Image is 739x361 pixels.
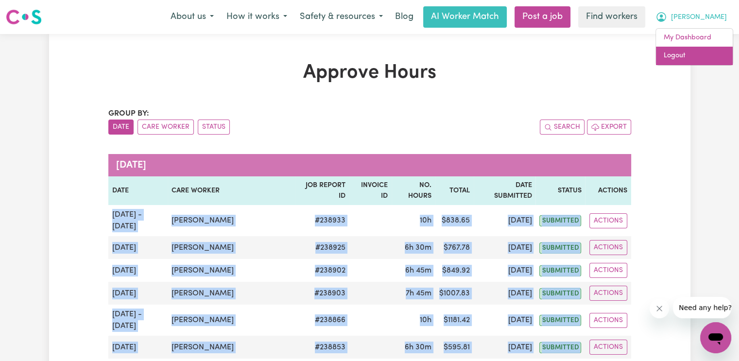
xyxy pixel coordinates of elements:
td: # 238933 [295,205,349,236]
div: My Account [655,28,733,66]
td: # 238903 [295,282,349,305]
button: My Account [649,7,733,27]
td: $ 1181.42 [435,305,474,336]
button: Actions [589,240,627,255]
button: Safety & resources [293,7,389,27]
span: submitted [539,265,581,276]
span: 6 hours 30 minutes [405,344,431,351]
span: 10 hours [420,316,431,324]
button: Export [587,120,631,135]
span: 6 hours 30 minutes [405,244,431,252]
a: Post a job [515,6,570,28]
td: [DATE] [108,282,168,305]
caption: [DATE] [108,154,631,176]
button: How it works [220,7,293,27]
th: Date [108,176,168,205]
span: Need any help? [6,7,59,15]
td: [DATE] [474,259,536,282]
td: [DATE] [108,336,168,359]
span: 7 hours 45 minutes [406,290,431,297]
button: sort invoices by date [108,120,134,135]
td: [PERSON_NAME] [168,305,294,336]
th: Invoice ID [349,176,392,205]
button: sort invoices by care worker [137,120,194,135]
td: [DATE] [474,336,536,359]
button: Actions [589,263,627,278]
td: [DATE] - [DATE] [108,305,168,336]
button: Actions [589,340,627,355]
td: [DATE] [474,236,536,259]
th: Status [535,176,585,205]
iframe: Button to launch messaging window [700,322,731,353]
th: Job Report ID [295,176,349,205]
a: AI Worker Match [423,6,507,28]
td: $ 1007.83 [435,282,474,305]
th: Total [435,176,474,205]
td: [DATE] - [DATE] [108,205,168,236]
a: My Dashboard [656,29,733,47]
th: No. Hours [392,176,435,205]
td: [PERSON_NAME] [168,282,294,305]
td: [DATE] [108,259,168,282]
span: [PERSON_NAME] [671,12,727,23]
button: About us [164,7,220,27]
td: [PERSON_NAME] [168,259,294,282]
td: # 238902 [295,259,349,282]
td: # 238925 [295,236,349,259]
button: Actions [589,313,627,328]
td: # 238853 [295,336,349,359]
img: Careseekers logo [6,8,42,26]
span: submitted [539,288,581,299]
button: sort invoices by paid status [198,120,230,135]
span: submitted [539,342,581,353]
button: Actions [589,213,627,228]
td: [DATE] [474,305,536,336]
td: $ 767.78 [435,236,474,259]
td: $ 595.81 [435,336,474,359]
span: 6 hours 45 minutes [405,267,431,275]
td: [DATE] [474,205,536,236]
a: Careseekers logo [6,6,42,28]
span: submitted [539,242,581,254]
button: Search [540,120,584,135]
a: Blog [389,6,419,28]
td: $ 838.65 [435,205,474,236]
span: submitted [539,215,581,226]
span: Group by: [108,110,149,118]
th: Care worker [168,176,294,205]
iframe: Close message [650,299,669,318]
a: Find workers [578,6,645,28]
td: # 238866 [295,305,349,336]
button: Actions [589,286,627,301]
td: [PERSON_NAME] [168,205,294,236]
td: [DATE] [474,282,536,305]
th: Date Submitted [474,176,536,205]
td: [PERSON_NAME] [168,336,294,359]
th: Actions [585,176,631,205]
h1: Approve Hours [108,61,631,85]
td: [PERSON_NAME] [168,236,294,259]
iframe: Message from company [673,297,731,318]
td: $ 849.92 [435,259,474,282]
td: [DATE] [108,236,168,259]
a: Logout [656,47,733,65]
span: 10 hours [420,217,431,224]
span: submitted [539,315,581,326]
